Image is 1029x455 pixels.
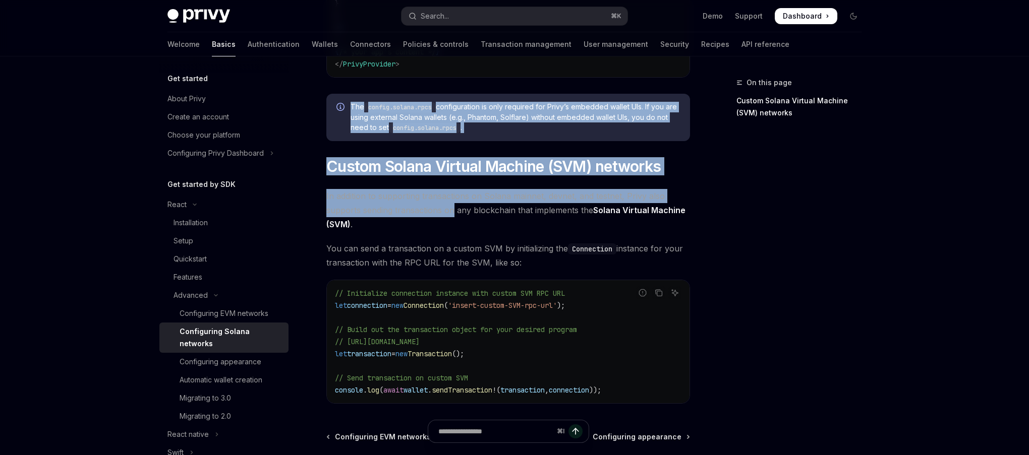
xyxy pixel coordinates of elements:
a: Configuring appearance [159,353,289,371]
a: Connectors [350,32,391,56]
span: = [387,301,391,310]
a: API reference [741,32,789,56]
span: // Send transaction on custom SVM [335,373,468,382]
h5: Get started by SDK [167,178,236,190]
button: Toggle dark mode [845,8,862,24]
div: Configuring Privy Dashboard [167,147,264,159]
span: connection [549,385,589,395]
div: React [167,199,187,211]
a: Basics [212,32,236,56]
button: Send message [568,424,583,438]
span: ! [492,385,496,395]
code: config.solana.rpcs [364,102,436,112]
div: Migrating to 3.0 [180,392,231,404]
div: Choose your platform [167,129,240,141]
a: Custom Solana Virtual Machine (SVM) networks [736,93,870,121]
span: connection [347,301,387,310]
a: About Privy [159,90,289,108]
div: Create an account [167,111,229,123]
a: User management [584,32,648,56]
span: new [391,301,404,310]
span: = [391,349,395,358]
span: // Initialize connection instance with custom SVM RPC URL [335,289,565,298]
span: // [URL][DOMAIN_NAME] [335,337,420,346]
a: Quickstart [159,250,289,268]
span: wallet [404,385,428,395]
a: Configuring Solana networks [159,322,289,353]
button: Toggle React section [159,196,289,214]
div: React native [167,428,209,440]
span: On this page [747,77,792,89]
div: Automatic wallet creation [180,374,262,386]
img: dark logo [167,9,230,23]
a: Wallets [312,32,338,56]
span: In addition to supporting transactions on Solana mainnet, devnet, and testnet, Privy also support... [326,189,690,231]
div: Installation [174,217,208,229]
span: ( [444,301,448,310]
span: ( [496,385,500,395]
button: Toggle React native section [159,425,289,443]
div: Migrating to 2.0 [180,410,231,422]
a: Features [159,268,289,286]
span: (); [452,349,464,358]
span: Transaction [408,349,452,358]
span: You can send a transaction on a custom SVM by initializing the instance for your transaction with... [326,241,690,270]
span: transaction [500,385,545,395]
code: Connection [568,243,616,254]
span: )); [589,385,601,395]
span: Custom Solana Virtual Machine (SVM) networks [326,157,661,175]
code: config.solana.rpcs [389,123,461,133]
span: Connection [404,301,444,310]
div: Search... [421,10,449,22]
span: PrivyProvider [343,59,395,69]
a: Transaction management [481,32,571,56]
a: Migrating to 2.0 [159,407,289,425]
span: log [367,385,379,395]
span: The configuration is only required for Privy’s embedded wallet UIs. If you are using external Sol... [351,102,680,133]
a: Welcome [167,32,200,56]
span: // Build out the transaction object for your desired program [335,325,577,334]
a: Configuring EVM networks [159,304,289,322]
span: > [395,59,399,69]
span: ); [557,301,565,310]
span: . [363,385,367,395]
a: Dashboard [775,8,837,24]
span: let [335,349,347,358]
a: Security [660,32,689,56]
div: Advanced [174,289,208,301]
div: About Privy [167,93,206,105]
a: Support [735,11,763,21]
input: Ask a question... [438,420,553,442]
h5: Get started [167,73,208,85]
div: Configuring Solana networks [180,326,282,350]
span: sendTransaction [432,385,492,395]
a: Choose your platform [159,126,289,144]
a: Policies & controls [403,32,469,56]
a: Create an account [159,108,289,126]
button: Toggle Configuring Privy Dashboard section [159,144,289,162]
div: Features [174,271,202,283]
span: new [395,349,408,358]
div: Quickstart [174,253,207,265]
button: Toggle Advanced section [159,286,289,304]
span: console [335,385,363,395]
span: ( [379,385,383,395]
span: </ [335,59,343,69]
a: Installation [159,214,289,232]
span: let [335,301,347,310]
a: Recipes [701,32,729,56]
button: Ask AI [668,286,681,299]
span: Dashboard [783,11,822,21]
div: Configuring EVM networks [180,307,268,319]
a: Automatic wallet creation [159,371,289,389]
a: Authentication [248,32,300,56]
span: 'insert-custom-SVM-rpc-url' [448,301,557,310]
a: Migrating to 3.0 [159,389,289,407]
span: await [383,385,404,395]
a: Solana Virtual Machine (SVM) [326,205,685,230]
span: ⌘ K [611,12,621,20]
div: Setup [174,235,193,247]
span: transaction [347,349,391,358]
button: Report incorrect code [636,286,649,299]
a: Demo [703,11,723,21]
